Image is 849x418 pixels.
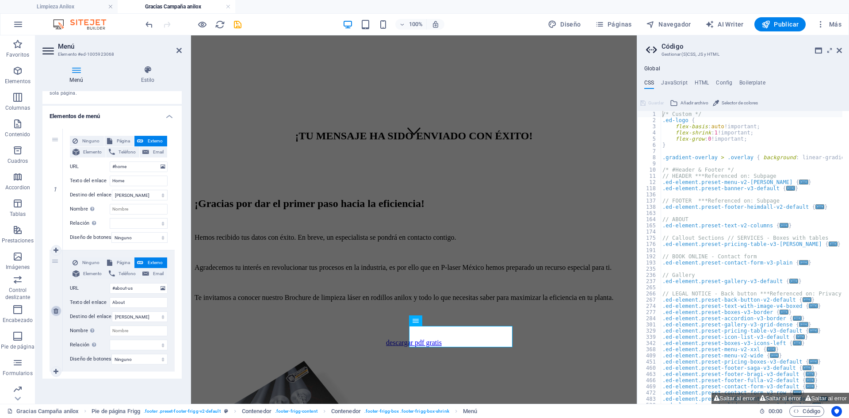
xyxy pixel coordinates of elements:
span: ... [786,186,795,191]
button: Añadir archivo [669,98,710,108]
span: : [775,408,776,414]
button: Saltar al error [711,393,757,404]
button: Saltar al error [757,393,803,404]
span: ... [806,372,815,376]
span: . footer .preset-footer-frigg-v2-default [144,406,221,417]
button: 100% [395,19,427,30]
span: Navegador [646,20,691,29]
i: Al redimensionar, ajustar el nivel de zoom automáticamente para ajustarse al dispositivo elegido. [432,20,440,28]
button: Email [140,268,167,279]
div: 368 [638,346,662,353]
span: Página [115,136,132,146]
button: Ninguno [70,136,104,146]
button: Teléfono [106,268,140,279]
i: Deshacer: Cambiar elementos de menú (Ctrl+Z) [144,19,154,30]
span: Código [793,406,820,417]
button: Externo [134,257,167,268]
h3: Gestionar (S)CSS, JS y HTML [662,50,824,58]
span: Diseño [548,20,581,29]
i: Guardar (Ctrl+S) [233,19,243,30]
h6: 100% [409,19,423,30]
p: Columnas [5,104,31,111]
span: Publicar [761,20,799,29]
button: Página [104,136,134,146]
div: 237 [638,278,662,284]
button: Email [140,147,167,157]
div: 284 [638,315,662,322]
button: save [232,19,243,30]
button: Páginas [592,17,635,31]
p: Formularios [3,370,32,377]
div: 163 [638,210,662,216]
span: ... [780,223,788,228]
span: Añadir archivo [681,98,708,108]
span: Páginas [595,20,632,29]
span: ... [796,334,805,339]
h4: JavaScript [661,80,687,89]
span: Teléfono [118,268,137,279]
div: 7 [638,148,662,154]
button: Usercentrics [831,406,842,417]
button: Más [813,17,845,31]
div: 463 [638,371,662,377]
span: Haz clic para seleccionar y doble clic para editar [331,406,361,417]
button: Selector de colores [711,98,759,108]
h3: Elemento #ed-1005923068 [58,50,164,58]
i: Volver a cargar página [215,19,225,30]
span: ... [793,390,802,395]
div: 277 [638,309,662,315]
span: ... [829,242,838,246]
input: Nombre [110,204,168,215]
div: 176 [638,241,662,247]
span: ... [803,297,811,302]
span: ... [806,384,815,389]
div: 192 [638,253,662,260]
div: 165 [638,222,662,229]
div: 451 [638,359,662,365]
span: Ninguno [80,136,101,146]
span: Haz clic para seleccionar y doble clic para editar [92,406,140,417]
div: 164 [638,216,662,222]
div: 12 [638,179,662,185]
span: Externo [146,136,164,146]
span: Más [816,20,841,29]
div: 5 [638,136,662,142]
div: 339 [638,334,662,340]
button: AI Writer [702,17,747,31]
p: Pie de página [1,343,34,350]
div: 4 [638,130,662,136]
div: 472 [638,390,662,396]
span: Elemento [82,268,103,279]
span: ... [809,303,818,308]
div: 175 [638,235,662,241]
p: Elementos [5,78,31,85]
p: Contenido [5,131,30,138]
div: 236 [638,272,662,278]
div: 193 [638,260,662,266]
div: 191 [638,247,662,253]
div: 10 [638,167,662,173]
div: 1 [638,111,662,117]
span: ... [809,359,818,364]
span: ... [803,365,811,370]
div: Diseño (Ctrl+Alt+Y) [544,17,585,31]
span: Página [115,257,132,268]
span: Selector de colores [722,98,758,108]
div: 342 [638,340,662,346]
div: 3 [638,123,662,130]
div: 267 [638,297,662,303]
div: 469 [638,383,662,390]
p: Accordion [5,184,30,191]
span: . footer-frigg-box .footer-frigg-box-shrink [364,406,449,417]
div: 266 [638,291,662,297]
div: 483 [638,396,662,402]
div: 8 [638,154,662,161]
span: AI Writer [705,20,744,29]
em: 1 [49,186,61,193]
span: ... [780,310,788,314]
p: Favoritos [6,51,29,58]
label: URL [70,161,110,172]
span: Teléfono [118,147,137,157]
a: Haz clic para cancelar la selección y doble clic para abrir páginas [7,406,79,417]
h4: CSS [644,80,654,89]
